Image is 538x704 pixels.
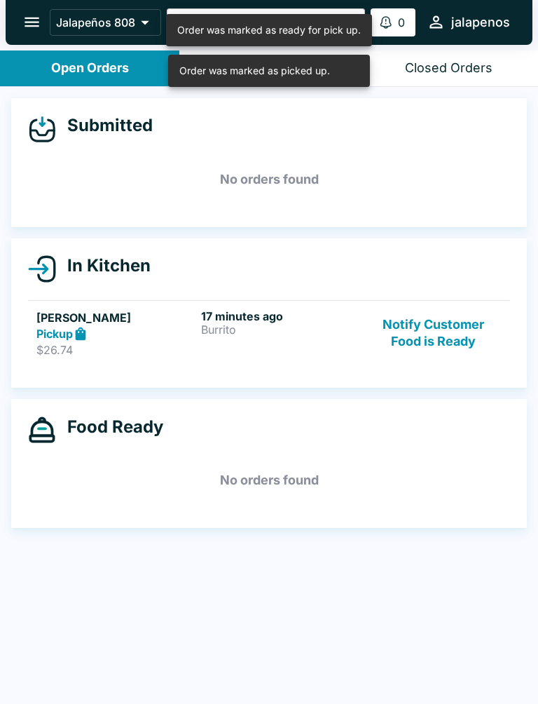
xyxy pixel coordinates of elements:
div: jalapenos [451,14,510,31]
div: Closed Orders [405,60,492,76]
strong: Pickup [36,327,73,341]
div: Order was marked as picked up. [179,59,330,83]
h6: 17 minutes ago [201,309,360,323]
div: Order was marked as ready for pick up. [177,18,361,42]
button: Notify Customer Food is Ready [366,309,502,358]
div: Open Orders [51,60,129,76]
p: Jalapeños 808 [56,15,135,29]
p: Burrito [201,323,360,336]
a: [PERSON_NAME]Pickup$26.7417 minutes agoBurritoNotify Customer Food is Ready [28,300,510,366]
h5: [PERSON_NAME] [36,309,195,326]
button: open drawer [14,4,50,40]
button: jalapenos [421,7,516,37]
h4: Food Ready [56,417,163,438]
p: $26.74 [36,343,195,357]
h4: Submitted [56,115,153,136]
h5: No orders found [28,154,510,205]
h4: In Kitchen [56,255,151,276]
button: Jalapeños 808 [50,9,161,36]
h5: No orders found [28,455,510,506]
p: 0 [398,15,405,29]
